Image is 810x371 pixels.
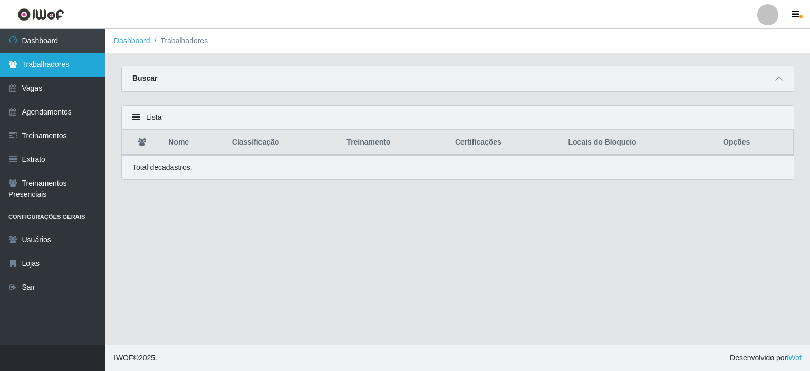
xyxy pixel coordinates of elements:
[105,29,810,53] nav: breadcrumb
[162,130,226,155] th: Nome
[730,353,802,364] span: Desenvolvido por
[114,354,133,362] span: IWOF
[114,36,150,45] a: Dashboard
[787,354,802,362] a: iWof
[562,130,717,155] th: Locais do Bloqueio
[340,130,449,155] th: Treinamento
[122,106,794,130] div: Lista
[226,130,341,155] th: Classificação
[132,74,157,82] strong: Buscar
[449,130,562,155] th: Certificações
[132,162,192,173] p: Total de cadastros.
[17,8,64,21] img: CoreUI Logo
[150,35,208,46] li: Trabalhadores
[114,353,157,364] span: © 2025 .
[717,130,793,155] th: Opções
